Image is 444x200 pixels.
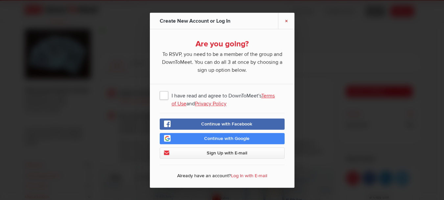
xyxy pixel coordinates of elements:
a: Continue with Google [160,133,285,144]
a: Terms of Use [172,92,275,107]
a: Log In with E-mail [231,173,267,178]
a: Continue with Facebook [160,118,285,129]
div: Are you going? [160,39,285,49]
a: Privacy Policy [195,100,226,107]
span: Continue with Google [204,135,249,141]
div: Create New Account or Log In [160,13,232,29]
a: × [278,13,294,29]
span: Continue with Facebook [201,121,252,127]
span: To RSVP, you need to be a member of the group and DownToMeet. You can do all 3 at once by choosin... [160,49,285,74]
span: I have read and agree to DownToMeet's and [160,89,285,101]
span: Sign Up with E-mail [206,150,247,156]
p: Already have an account? [160,171,285,183]
a: Sign Up with E-mail [160,147,285,158]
